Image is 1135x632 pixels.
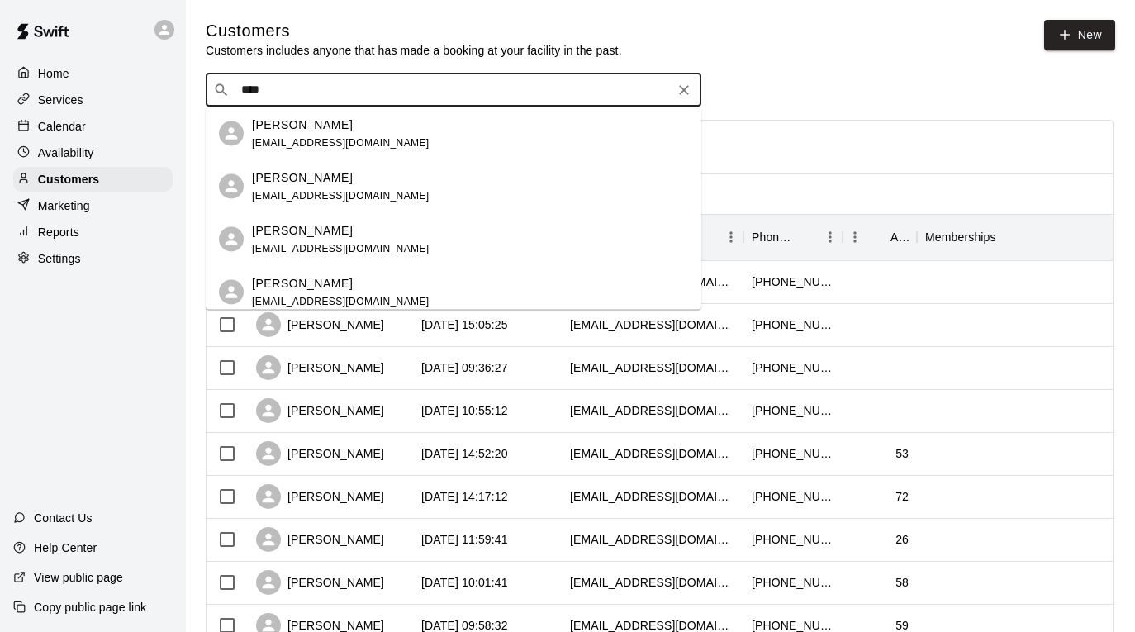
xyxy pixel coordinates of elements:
[895,488,909,505] div: 72
[1044,20,1115,50] a: New
[219,227,244,252] div: Maureen Carr
[895,531,909,548] div: 26
[13,114,173,139] a: Calendar
[13,246,173,271] a: Settings
[752,531,834,548] div: +14156865273
[421,316,508,333] div: 2025-08-11 15:05:25
[752,316,834,333] div: +14152866437
[672,78,696,102] button: Clear
[843,225,867,249] button: Menu
[252,274,353,292] p: [PERSON_NAME]
[843,214,917,260] div: Age
[895,574,909,591] div: 58
[252,242,430,254] span: [EMAIL_ADDRESS][DOMAIN_NAME]
[421,574,508,591] div: 2025-08-09 10:01:41
[13,220,173,245] a: Reports
[252,221,353,239] p: [PERSON_NAME]
[562,214,743,260] div: Email
[219,174,244,199] div: Melanie Carr
[38,145,94,161] p: Availability
[256,484,384,509] div: [PERSON_NAME]
[925,214,996,260] div: Memberships
[38,224,79,240] p: Reports
[570,402,735,419] div: vshuster@gmail.com
[421,531,508,548] div: 2025-08-09 11:59:41
[252,295,430,306] span: [EMAIL_ADDRESS][DOMAIN_NAME]
[252,189,430,201] span: [EMAIL_ADDRESS][DOMAIN_NAME]
[570,445,735,462] div: geoffm05@yahoo.com
[256,527,384,552] div: [PERSON_NAME]
[38,92,83,108] p: Services
[38,118,86,135] p: Calendar
[206,20,622,42] h5: Customers
[570,531,735,548] div: ricardoparada99@gmail.com
[252,169,353,186] p: [PERSON_NAME]
[219,280,244,305] div: Joe Carr
[719,225,743,249] button: Menu
[38,171,99,188] p: Customers
[421,359,508,376] div: 2025-08-11 09:36:27
[818,225,843,249] button: Menu
[13,61,173,86] a: Home
[13,88,173,112] a: Services
[421,445,508,462] div: 2025-08-09 14:52:20
[252,116,353,133] p: [PERSON_NAME]
[421,488,508,505] div: 2025-08-09 14:17:12
[256,312,384,337] div: [PERSON_NAME]
[996,226,1019,249] button: Sort
[38,197,90,214] p: Marketing
[256,570,384,595] div: [PERSON_NAME]
[256,441,384,466] div: [PERSON_NAME]
[752,402,834,419] div: +16176205920
[34,510,93,526] p: Contact Us
[34,599,146,615] p: Copy public page link
[206,42,622,59] p: Customers includes anyone that has made a booking at your facility in the past.
[752,488,834,505] div: +14158270959
[570,488,735,505] div: mark@markschillinger.com
[895,445,909,462] div: 53
[38,250,81,267] p: Settings
[256,398,384,423] div: [PERSON_NAME]
[421,402,508,419] div: 2025-08-10 10:55:12
[752,359,834,376] div: +12156686075
[570,574,735,591] div: davum16@gmail.com
[219,121,244,146] div: Patrick Carr
[38,65,69,82] p: Home
[206,74,701,107] div: Search customers by name or email
[13,193,173,218] a: Marketing
[867,226,890,249] button: Sort
[752,273,834,290] div: +14152332195
[890,214,909,260] div: Age
[256,355,384,380] div: [PERSON_NAME]
[743,214,843,260] div: Phone Number
[13,140,173,165] a: Availability
[252,136,430,148] span: [EMAIL_ADDRESS][DOMAIN_NAME]
[34,569,123,586] p: View public page
[752,574,834,591] div: +14152618911
[13,167,173,192] a: Customers
[752,214,795,260] div: Phone Number
[752,445,834,462] div: +14152352514
[795,226,818,249] button: Sort
[570,316,735,333] div: jpn2484@yahoo.com
[34,539,97,556] p: Help Center
[570,359,735,376] div: katelbarnett@gmail.com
